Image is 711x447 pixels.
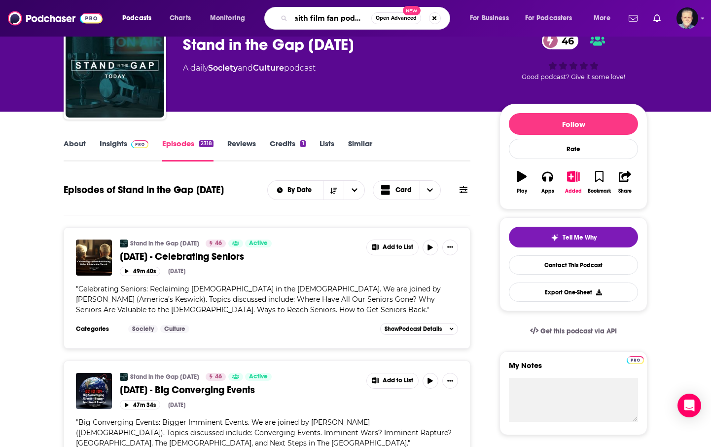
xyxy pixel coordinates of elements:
[268,187,323,194] button: open menu
[203,10,258,26] button: open menu
[130,240,199,247] a: Stand in the Gap [DATE]
[115,10,164,26] button: open menu
[380,323,458,335] button: ShowPodcast Details
[385,325,442,332] span: Show Podcast Details
[208,63,238,73] a: Society
[206,373,226,381] a: 46
[300,140,305,147] div: 1
[168,268,185,275] div: [DATE]
[383,244,413,251] span: Add to List
[206,240,226,247] a: 46
[120,373,128,381] a: Stand in the Gap Today
[128,325,158,333] a: Society
[676,7,698,29] img: User Profile
[215,372,222,382] span: 46
[122,11,151,25] span: Podcasts
[100,139,148,162] a: InsightsPodchaser Pro
[323,181,344,200] button: Sort Direction
[612,164,638,200] button: Share
[163,10,197,26] a: Charts
[287,187,315,194] span: By Date
[373,180,441,200] button: Choose View
[160,325,189,333] a: Culture
[676,7,698,29] button: Show profile menu
[120,240,128,247] img: Stand in the Gap Today
[551,234,559,242] img: tell me why sparkle
[267,180,365,200] h2: Choose List sort
[509,227,638,247] button: tell me why sparkleTell Me Why
[588,188,611,194] div: Bookmark
[552,32,579,49] span: 46
[66,19,164,118] img: Stand in the Gap Today
[270,139,305,162] a: Credits1
[76,373,112,409] img: 9/15/25 - Big Converging Events
[442,373,458,389] button: Show More Button
[120,250,359,263] a: [DATE] - Celebrating Seniors
[253,63,284,73] a: Culture
[131,140,148,148] img: Podchaser Pro
[509,164,534,200] button: Play
[509,283,638,302] button: Export One-Sheet
[470,11,509,25] span: For Business
[540,327,617,335] span: Get this podcast via API
[383,377,413,384] span: Add to List
[442,240,458,255] button: Show More Button
[170,11,191,25] span: Charts
[618,188,632,194] div: Share
[627,356,644,364] img: Podchaser Pro
[76,240,112,276] img: 9/16/25 - Celebrating Seniors
[522,73,625,81] span: Good podcast? Give it some love!
[627,355,644,364] a: Pro website
[367,240,418,255] button: Show More Button
[320,139,334,162] a: Lists
[249,239,268,248] span: Active
[563,234,597,242] span: Tell Me Why
[120,384,359,396] a: [DATE] - Big Converging Events
[376,16,417,21] span: Open Advanced
[344,181,364,200] button: open menu
[183,62,316,74] div: A daily podcast
[76,284,441,314] span: Celebrating Seniors: Reclaiming [DEMOGRAPHIC_DATA] in the [DEMOGRAPHIC_DATA]. We are joined by [P...
[395,187,412,194] span: Card
[168,402,185,408] div: [DATE]
[274,7,460,30] div: Search podcasts, credits, & more...
[249,372,268,382] span: Active
[348,139,372,162] a: Similar
[509,139,638,159] div: Rate
[76,284,441,314] span: " "
[649,10,665,27] a: Show notifications dropdown
[676,7,698,29] span: Logged in as JonesLiterary
[227,139,256,162] a: Reviews
[509,361,638,378] label: My Notes
[64,184,224,196] h1: Episodes of Stand in the Gap [DATE]
[677,394,701,417] div: Open Intercom Messenger
[586,164,612,200] button: Bookmark
[120,250,244,263] span: [DATE] - Celebrating Seniors
[8,9,103,28] img: Podchaser - Follow, Share and Rate Podcasts
[542,32,579,49] a: 46
[371,12,421,24] button: Open AdvancedNew
[120,267,160,276] button: 49m 40s
[534,164,560,200] button: Apps
[403,6,421,15] span: New
[245,373,272,381] a: Active
[541,188,554,194] div: Apps
[561,164,586,200] button: Added
[210,11,245,25] span: Monitoring
[162,139,213,162] a: Episodes2318
[245,240,272,247] a: Active
[463,10,521,26] button: open menu
[509,113,638,135] button: Follow
[76,325,120,333] h3: Categories
[509,255,638,275] a: Contact This Podcast
[215,239,222,248] span: 46
[587,10,623,26] button: open menu
[367,373,418,388] button: Show More Button
[519,10,587,26] button: open menu
[625,10,641,27] a: Show notifications dropdown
